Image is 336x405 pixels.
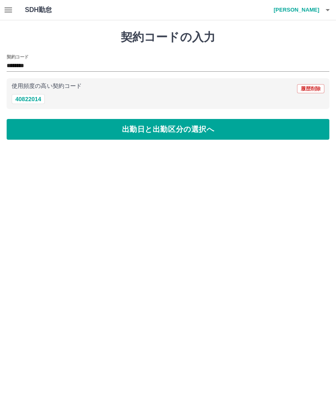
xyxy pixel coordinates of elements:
h1: 契約コードの入力 [7,30,329,44]
button: 履歴削除 [297,84,324,93]
button: 出勤日と出勤区分の選択へ [7,119,329,140]
p: 使用頻度の高い契約コード [12,83,82,89]
button: 40822014 [12,94,45,104]
h2: 契約コード [7,53,29,60]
